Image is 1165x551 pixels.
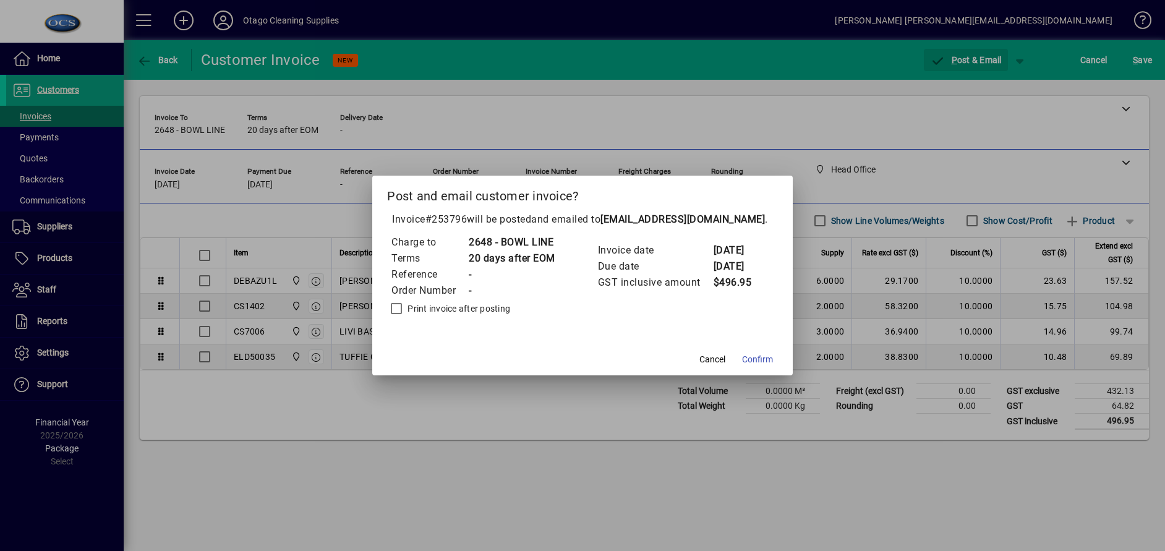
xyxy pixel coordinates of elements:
span: Cancel [699,353,725,366]
td: Order Number [391,283,468,299]
td: [DATE] [713,258,762,275]
h2: Post and email customer invoice? [372,176,793,211]
td: Invoice date [597,242,713,258]
td: 20 days after EOM [468,250,555,267]
td: Due date [597,258,713,275]
p: Invoice will be posted . [387,212,778,227]
td: 2648 - BOWL LINE [468,234,555,250]
button: Cancel [693,348,732,370]
span: #253796 [425,213,467,225]
td: GST inclusive amount [597,275,713,291]
button: Confirm [737,348,778,370]
td: Charge to [391,234,468,250]
td: - [468,283,555,299]
td: $496.95 [713,275,762,291]
label: Print invoice after posting [405,302,510,315]
td: [DATE] [713,242,762,258]
td: Terms [391,250,468,267]
td: - [468,267,555,283]
b: [EMAIL_ADDRESS][DOMAIN_NAME] [600,213,765,225]
span: and emailed to [531,213,765,225]
td: Reference [391,267,468,283]
span: Confirm [742,353,773,366]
